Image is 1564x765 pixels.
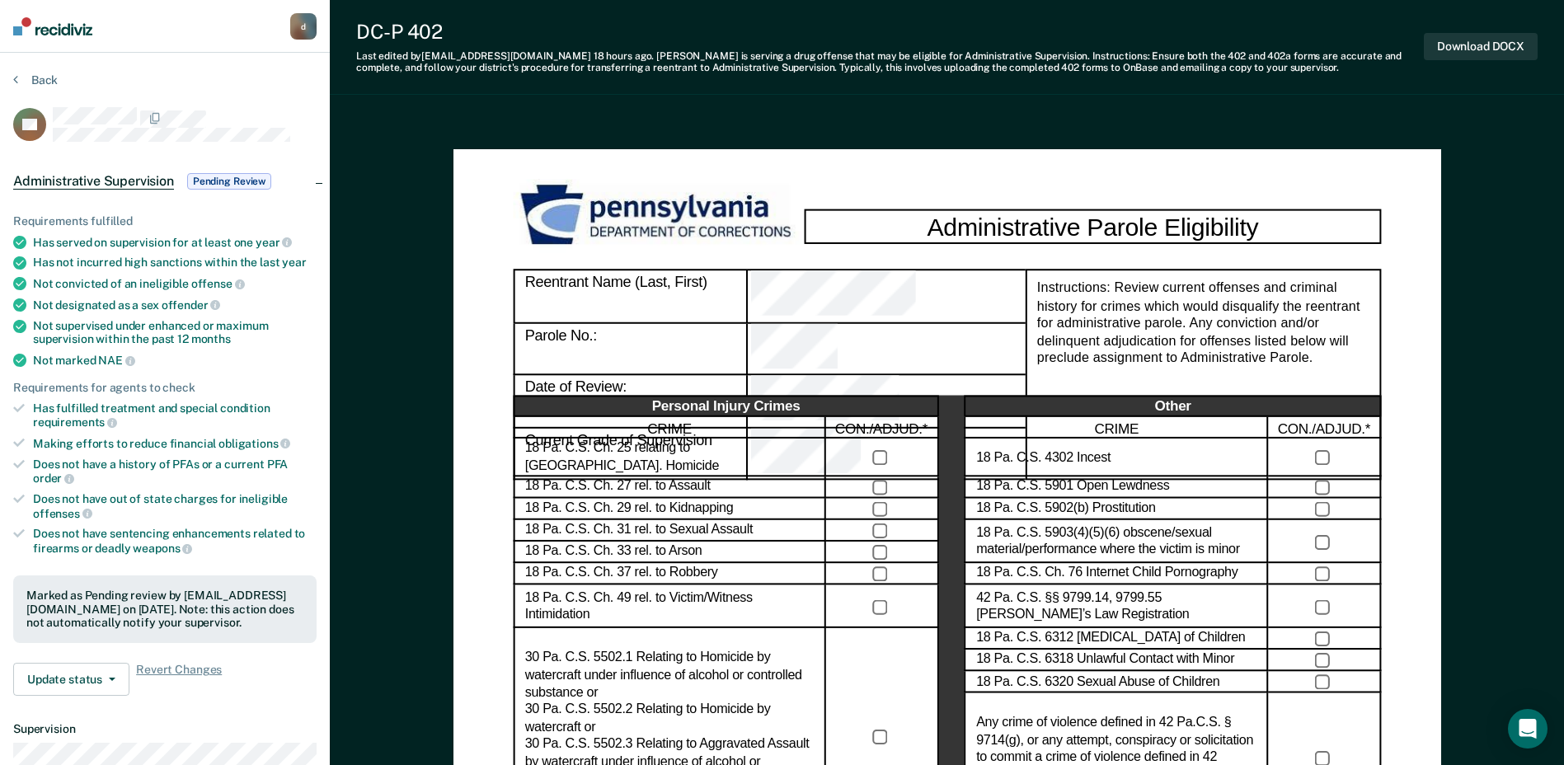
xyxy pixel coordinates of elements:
label: 18 Pa. C.S. 5902(b) Prostitution [976,500,1156,518]
span: obligations [218,437,290,450]
div: Does not have a history of PFAs or a current PFA order [33,458,317,486]
div: Marked as Pending review by [EMAIL_ADDRESS][DOMAIN_NAME] on [DATE]. Note: this action does not au... [26,589,303,630]
div: Administrative Parole Eligibility [804,209,1381,244]
div: Last edited by [EMAIL_ADDRESS][DOMAIN_NAME] . [PERSON_NAME] is serving a drug offense that may be... [356,50,1424,74]
label: 18 Pa. C.S. Ch. 49 rel. to Victim/Witness Intimidation [524,589,814,624]
label: 18 Pa. C.S. Ch. 29 rel. to Kidnapping [524,500,733,518]
img: Recidiviz [13,17,92,35]
div: Does not have out of state charges for ineligible [33,492,317,520]
span: 18 hours ago [594,50,652,62]
div: CRIME [513,417,825,439]
label: 18 Pa. C.S. 5901 Open Lewdness [976,479,1169,496]
label: 18 Pa. C.S. Ch. 76 Internet Child Pornography [976,566,1238,583]
label: 18 Pa. C.S. Ch. 37 rel. to Robbery [524,566,717,583]
div: CON./ADJUD.* [825,417,938,439]
span: NAE [98,354,134,367]
div: CON./ADJUD.* [1268,417,1381,439]
label: 18 Pa. C.S. 6312 [MEDICAL_DATA] of Children [976,630,1245,647]
span: offenses [33,507,92,520]
div: Requirements for agents to check [13,381,317,395]
div: Date of Review: [513,375,747,427]
span: requirements [33,415,117,429]
button: Download DOCX [1424,33,1538,60]
div: Not marked [33,353,317,368]
div: DC-P 402 [356,20,1424,44]
span: year [256,236,292,249]
label: 18 Pa. C.S. 5903(4)(5)(6) obscene/sexual material/performance where the victim is minor [976,524,1256,559]
span: weapons [133,542,192,555]
span: Administrative Supervision [13,173,174,190]
div: Parole No.: [748,323,1026,375]
dt: Supervision [13,722,317,736]
div: Has not incurred high sanctions within the last [33,256,317,270]
label: 18 Pa. C.S. Ch. 33 rel. to Arson [524,543,702,561]
div: Other [965,396,1381,417]
label: 18 Pa. C.S. Ch. 25 relating to [GEOGRAPHIC_DATA]. Homicide [524,440,814,475]
span: Pending Review [187,173,271,190]
div: Personal Injury Crimes [513,396,938,417]
div: Instructions: Review current offenses and criminal history for crimes which would disqualify the ... [1025,270,1381,480]
span: offense [191,277,245,290]
label: 18 Pa. C.S. Ch. 27 rel. to Assault [524,479,710,496]
label: 18 Pa. C.S. 6318 Unlawful Contact with Minor [976,652,1234,669]
div: Requirements fulfilled [13,214,317,228]
div: Not convicted of an ineligible [33,276,317,291]
label: 42 Pa. C.S. §§ 9799.14, 9799.55 [PERSON_NAME]’s Law Registration [976,589,1256,624]
span: months [191,332,231,345]
span: year [282,256,306,269]
div: Has served on supervision for at least one [33,235,317,250]
div: Date of Review: [748,375,1026,427]
button: Update status [13,663,129,696]
div: Parole No.: [513,323,747,375]
button: d [290,13,317,40]
div: Reentrant Name (Last, First) [748,270,1026,323]
div: Reentrant Name (Last, First) [513,270,747,323]
label: 18 Pa. C.S. Ch. 31 rel. to Sexual Assault [524,522,752,539]
div: Open Intercom Messenger [1508,709,1548,749]
button: Back [13,73,58,87]
div: Not designated as a sex [33,298,317,312]
div: Not supervised under enhanced or maximum supervision within the past 12 [33,319,317,347]
label: 18 Pa. C.S. 4302 Incest [976,449,1111,467]
div: Does not have sentencing enhancements related to firearms or deadly [33,527,317,555]
span: offender [162,298,221,312]
div: Making efforts to reduce financial [33,436,317,451]
div: CRIME [965,417,1268,439]
img: PDOC Logo [513,179,804,252]
label: 18 Pa. C.S. 6320 Sexual Abuse of Children [976,673,1219,691]
div: Has fulfilled treatment and special condition [33,401,317,429]
span: Revert Changes [136,663,222,696]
